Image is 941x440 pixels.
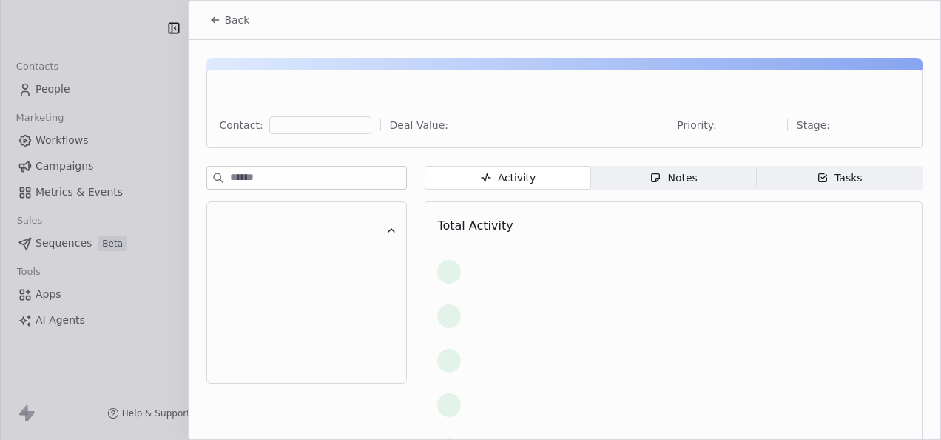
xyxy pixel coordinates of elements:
div: Contact: [219,118,263,133]
span: Deal Value: [390,118,448,133]
div: Tasks [817,170,863,186]
span: Back [224,13,249,27]
span: Stage: [797,118,830,133]
span: Total Activity [437,219,513,233]
button: Back [200,7,258,33]
span: Priority: [677,118,717,133]
div: Notes [650,170,697,186]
